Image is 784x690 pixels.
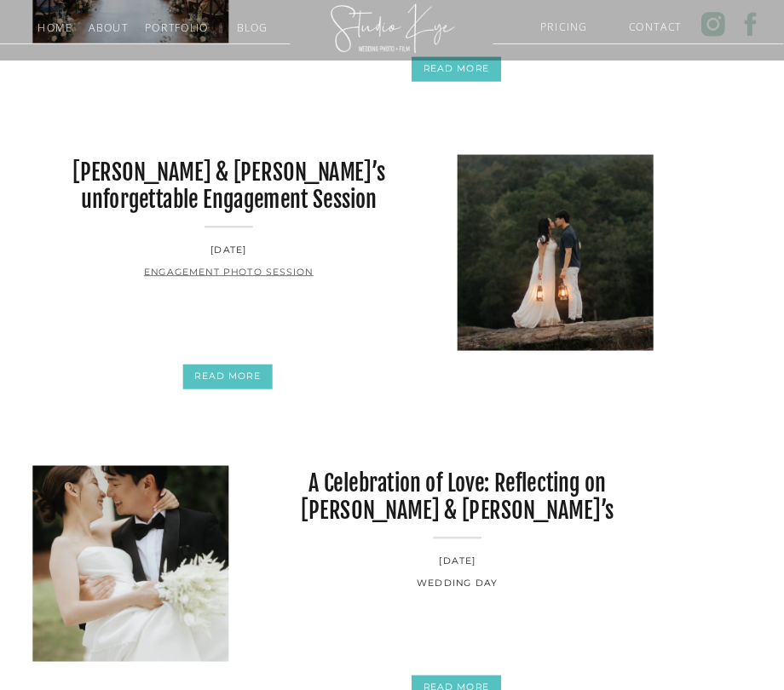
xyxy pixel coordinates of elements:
[301,469,613,550] a: A Celebration of Love: Reflecting on [PERSON_NAME] & [PERSON_NAME]’s Beautiful Wedding
[32,466,228,662] a: A Celebration of Love: Reflecting on Leah & Jin’s Beautiful Wedding
[32,242,424,258] h3: [DATE]
[629,18,679,31] a: Contact
[413,60,500,79] a: REad More
[417,577,498,589] a: Wedding Day
[458,155,654,351] a: Patrick & Leizl’s unforgettable Engagement Session
[72,158,384,212] a: [PERSON_NAME] & [PERSON_NAME]’s unforgettable Engagement Session
[184,368,271,387] a: REad More
[222,18,282,31] a: Blog
[85,18,131,31] a: About
[539,18,590,31] a: PRICING
[144,266,314,278] a: Engagement Photo Session
[262,553,654,569] h3: [DATE]
[145,18,205,31] a: Portfolio
[30,18,80,31] a: Home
